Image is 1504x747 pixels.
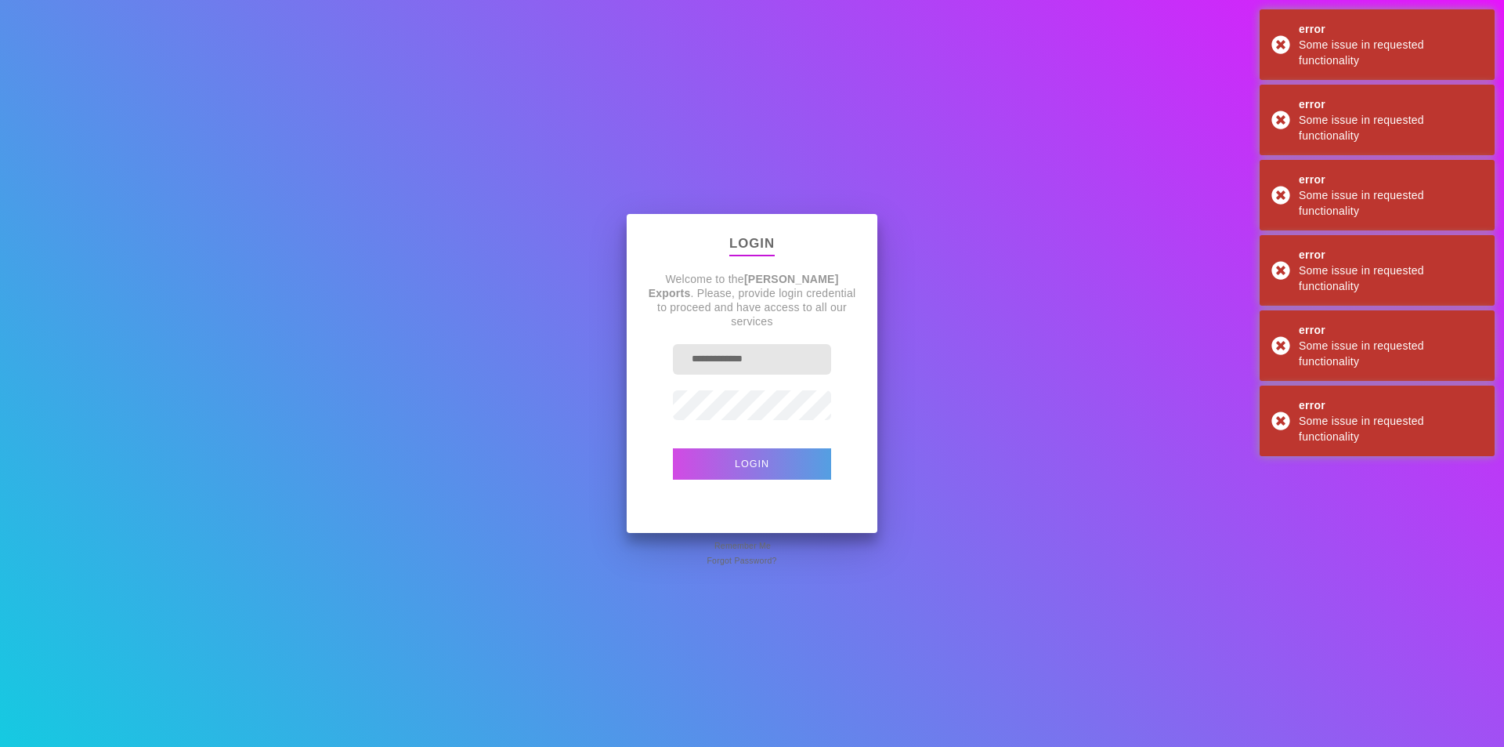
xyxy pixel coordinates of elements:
[1299,37,1483,68] div: Some issue in requested functionality
[1299,413,1483,444] div: Some issue in requested functionality
[1299,112,1483,143] div: Some issue in requested functionality
[1299,397,1483,413] div: error
[673,448,831,480] button: Login
[1299,172,1483,187] div: error
[649,273,839,299] strong: [PERSON_NAME] Exports
[707,553,776,568] span: Forgot Password?
[1299,338,1483,369] div: Some issue in requested functionality
[1299,322,1483,338] div: error
[714,538,771,553] span: Remember Me
[1299,187,1483,219] div: Some issue in requested functionality
[1299,96,1483,112] div: error
[645,272,859,328] p: Welcome to the . Please, provide login credential to proceed and have access to all our services
[1299,263,1483,294] div: Some issue in requested functionality
[1299,21,1483,37] div: error
[1299,247,1483,263] div: error
[729,233,775,256] p: Login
